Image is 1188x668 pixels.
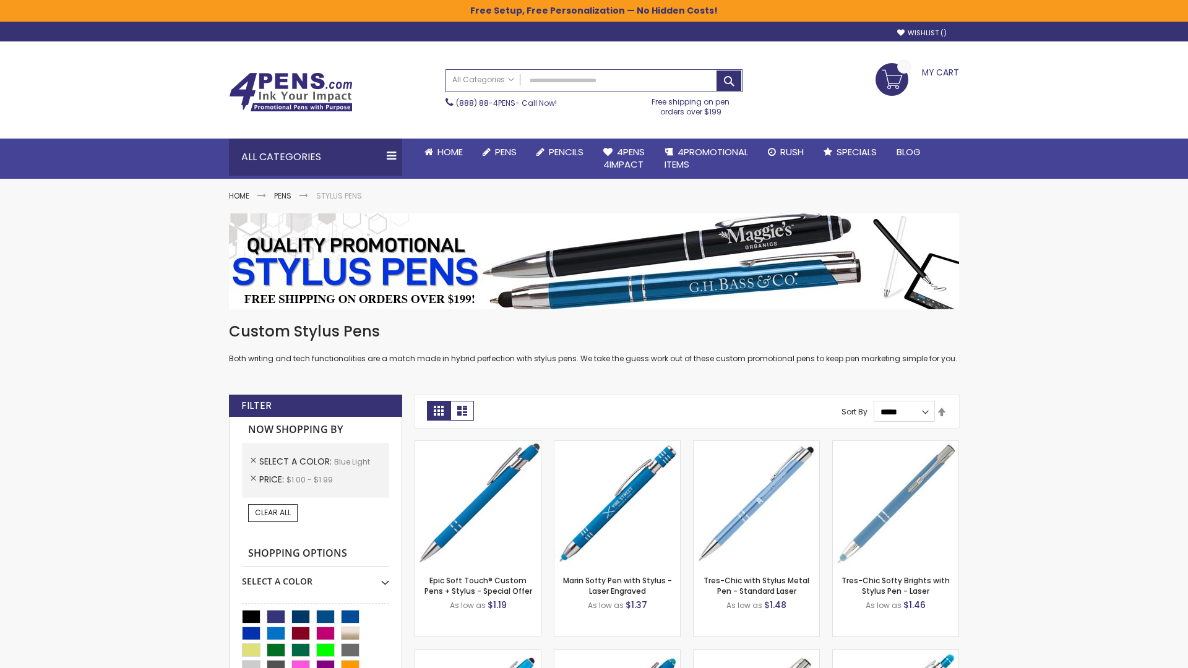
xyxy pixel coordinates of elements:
span: Pens [495,145,517,158]
img: Marin Softy Pen with Stylus - Laser Engraved-Blue - Light [554,441,680,567]
strong: Now Shopping by [242,417,389,443]
div: Select A Color [242,567,389,588]
span: 4PROMOTIONAL ITEMS [665,145,748,171]
span: $1.46 [903,599,926,611]
span: Pencils [549,145,583,158]
span: Blog [897,145,921,158]
a: Tres-Chic with Stylus Metal Pen - Standard Laser [704,575,809,596]
strong: Filter [241,399,272,413]
span: Specials [837,145,877,158]
img: Tres-Chic with Stylus Metal Pen - Standard Laser-Blue - Light [694,441,819,567]
span: As low as [588,600,624,610]
span: Clear All [255,507,291,518]
a: (888) 88-4PENS [456,98,515,108]
a: Ellipse Softy Brights with Stylus Pen - Laser-Blue - Light [554,649,680,660]
a: Epic Soft Touch® Custom Pens + Stylus - Special Offer [424,575,532,596]
a: Tres-Chic Touch Pen - Standard Laser-Blue - Light [694,649,819,660]
a: Clear All [248,504,298,521]
span: All Categories [452,75,514,85]
div: All Categories [229,139,402,176]
span: $1.37 [626,599,647,611]
a: Home [415,139,473,166]
strong: Shopping Options [242,541,389,567]
a: Specials [814,139,887,166]
span: As low as [726,600,762,610]
label: Sort By [841,406,867,417]
a: Pencils [527,139,593,166]
a: Phoenix Softy Brights with Stylus Pen - Laser-Blue - Light [833,649,958,660]
a: Rush [758,139,814,166]
a: Marin Softy Pen with Stylus - Laser Engraved [563,575,672,596]
span: Select A Color [259,455,334,468]
span: As low as [450,600,486,610]
div: Both writing and tech functionalities are a match made in hybrid perfection with stylus pens. We ... [229,322,959,364]
img: Stylus Pens [229,213,959,309]
a: Home [229,191,249,201]
a: Tres-Chic Softy Brights with Stylus Pen - Laser-Blue - Light [833,440,958,451]
a: All Categories [446,70,520,90]
a: Pens [473,139,527,166]
a: Wishlist [897,28,947,38]
a: Tres-Chic Softy Brights with Stylus Pen - Laser [841,575,950,596]
span: Rush [780,145,804,158]
span: Price [259,473,286,486]
span: $1.48 [764,599,786,611]
strong: Grid [427,401,450,421]
img: 4P-MS8B-Blue - Light [415,441,541,567]
span: $1.00 - $1.99 [286,474,333,485]
a: Blog [887,139,931,166]
span: Blue Light [334,456,370,467]
span: 4Pens 4impact [603,145,645,171]
span: Home [437,145,463,158]
div: Free shipping on pen orders over $199 [639,92,743,117]
a: Ellipse Stylus Pen - Standard Laser-Blue - Light [415,649,541,660]
a: 4Pens4impact [593,139,655,179]
a: Tres-Chic with Stylus Metal Pen - Standard Laser-Blue - Light [694,440,819,451]
strong: Stylus Pens [316,191,362,201]
a: 4PROMOTIONALITEMS [655,139,758,179]
img: Tres-Chic Softy Brights with Stylus Pen - Laser-Blue - Light [833,441,958,567]
a: Pens [274,191,291,201]
h1: Custom Stylus Pens [229,322,959,341]
a: 4P-MS8B-Blue - Light [415,440,541,451]
img: 4Pens Custom Pens and Promotional Products [229,72,353,112]
span: $1.19 [488,599,507,611]
a: Marin Softy Pen with Stylus - Laser Engraved-Blue - Light [554,440,680,451]
span: - Call Now! [456,98,557,108]
span: As low as [866,600,902,610]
